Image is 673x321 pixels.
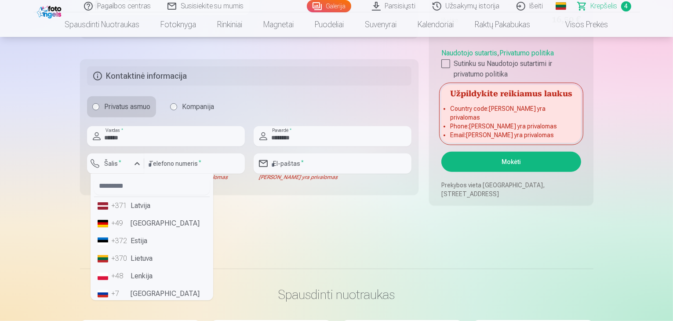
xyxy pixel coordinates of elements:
a: Spausdinti nuotraukas [55,12,150,37]
h5: Kontaktinė informacija [87,66,412,86]
div: [PERSON_NAME] yra privalomas [254,174,411,181]
label: Privatus asmuo [87,96,156,117]
li: Estija [94,232,210,250]
li: Lenkija [94,267,210,285]
li: [GEOGRAPHIC_DATA] [94,215,210,232]
span: Krepšelis [591,1,618,11]
a: Suvenyrai [355,12,407,37]
li: [GEOGRAPHIC_DATA] [94,285,210,303]
input: Kompanija [170,103,177,110]
div: +48 [112,271,129,281]
li: Country code : [PERSON_NAME] yra privalomas [450,104,572,122]
li: Lietuva [94,250,210,267]
input: Privatus asmuo [92,103,99,110]
h3: Spausdinti nuotraukas [87,287,586,303]
a: Raktų pakabukas [465,12,541,37]
label: Šalis [101,159,125,168]
a: Kalendoriai [407,12,465,37]
label: Sutinku su Naudotojo sutartimi ir privatumo politika [441,58,581,80]
h5: Užpildykite reikiamus laukus [441,85,581,101]
a: Naudotojo sutartis [441,49,497,57]
div: +7 [112,288,129,299]
div: [PERSON_NAME] yra privalomas [87,174,144,188]
li: Latvija [94,197,210,215]
div: +372 [112,236,129,246]
div: +49 [112,218,129,229]
a: Privatumo politika [499,49,554,57]
div: +371 [112,201,129,211]
div: +370 [112,253,129,264]
a: Fotoknyga [150,12,207,37]
button: Šalis* [87,153,144,174]
a: Puodeliai [305,12,355,37]
span: 4 [621,1,631,11]
p: Prekybos vieta [GEOGRAPHIC_DATA], [STREET_ADDRESS] [441,181,581,198]
a: Magnetai [253,12,305,37]
div: , [441,44,581,80]
li: Phone : [PERSON_NAME] yra privalomas [450,122,572,131]
li: Email : [PERSON_NAME] yra privalomas [450,131,572,139]
img: /fa2 [37,4,64,18]
a: Visos prekės [541,12,619,37]
button: Mokėti [441,152,581,172]
label: Kompanija [165,96,220,117]
a: Rinkiniai [207,12,253,37]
